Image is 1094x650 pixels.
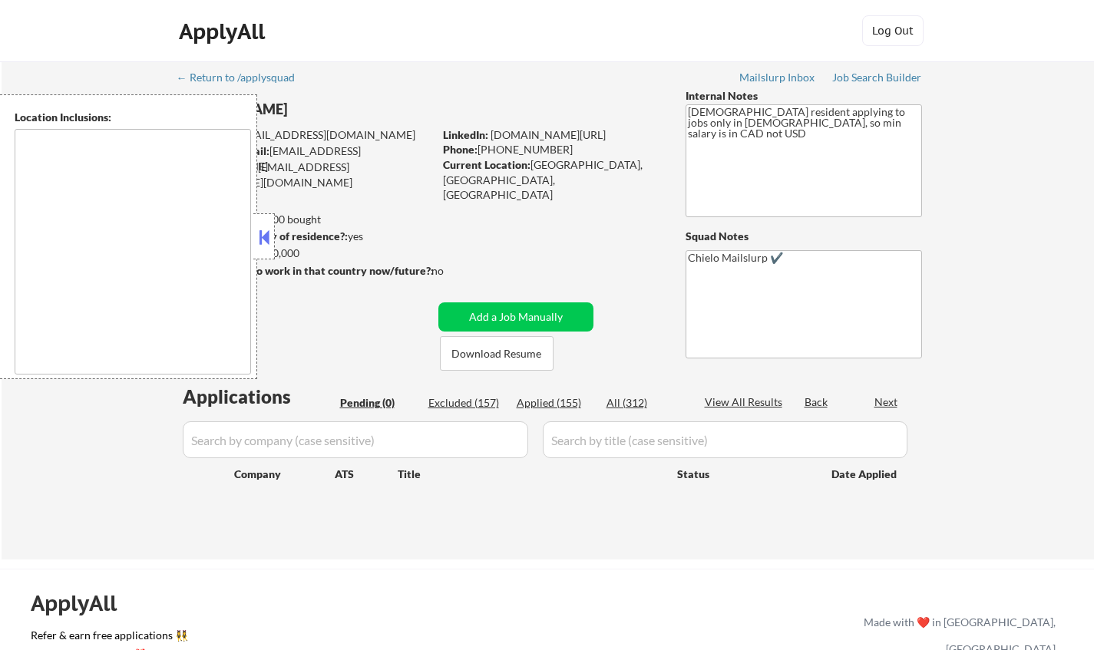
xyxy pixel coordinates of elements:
div: Squad Notes [686,229,922,244]
div: [EMAIL_ADDRESS][PERSON_NAME][DOMAIN_NAME] [178,160,433,190]
a: Job Search Builder [832,71,922,87]
div: yes [177,229,428,244]
button: Log Out [862,15,924,46]
div: Back [805,394,829,410]
div: ApplyAll [31,590,134,616]
div: ATS [335,467,398,482]
div: ← Return to /applysquad [177,72,309,83]
strong: LinkedIn: [443,128,488,141]
div: ApplyAll [179,18,269,45]
a: Mailslurp Inbox [739,71,816,87]
strong: Phone: [443,143,478,156]
div: Status [677,460,809,487]
strong: Current Location: [443,158,530,171]
div: no [431,263,475,279]
div: [PHONE_NUMBER] [443,142,660,157]
div: [PERSON_NAME] [178,100,494,119]
div: View All Results [705,394,787,410]
div: Company [234,467,335,482]
input: Search by company (case sensitive) [183,421,528,458]
div: Date Applied [831,467,899,482]
a: Refer & earn free applications 👯‍♀️ [31,630,543,646]
strong: Will need Visa to work in that country now/future?: [178,264,434,277]
div: Mailslurp Inbox [739,72,816,83]
button: Download Resume [440,336,554,371]
a: [DOMAIN_NAME][URL] [491,128,606,141]
div: Next [874,394,899,410]
div: Location Inclusions: [15,110,251,125]
button: Add a Job Manually [438,302,593,332]
div: Excluded (157) [428,395,505,411]
div: [EMAIL_ADDRESS][DOMAIN_NAME] [179,127,433,143]
div: All (312) [606,395,683,411]
div: Applied (155) [517,395,593,411]
div: Job Search Builder [832,72,922,83]
div: Applications [183,388,335,406]
div: 155 sent / 200 bought [177,212,433,227]
a: ← Return to /applysquad [177,71,309,87]
div: $90,000 [177,246,433,261]
div: Internal Notes [686,88,922,104]
div: [GEOGRAPHIC_DATA], [GEOGRAPHIC_DATA], [GEOGRAPHIC_DATA] [443,157,660,203]
div: Pending (0) [340,395,417,411]
div: [EMAIL_ADDRESS][DOMAIN_NAME] [179,144,433,173]
div: Title [398,467,663,482]
input: Search by title (case sensitive) [543,421,907,458]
